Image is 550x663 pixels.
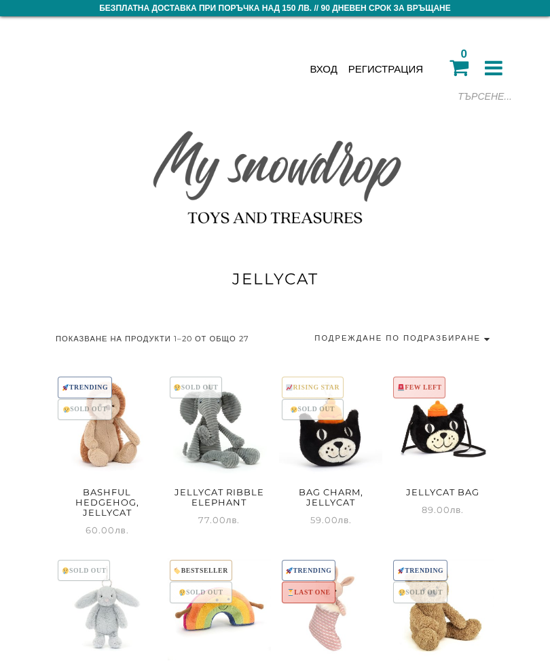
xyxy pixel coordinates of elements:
[279,375,382,527] a: 📈RISING STAR😢SOLD OUTBag Charm, Jellycat 59.00лв.
[450,504,464,515] span: лв.
[168,375,271,527] a: 😢SOLD OUTJellycat Ribble Elephant 77.00лв.
[3,269,547,288] h1: Jellycat
[226,514,240,525] span: лв.
[422,504,464,515] span: 89.00
[310,62,423,75] a: Вход Регистрация
[391,483,494,502] h2: Jellycat Bag
[338,514,352,525] span: лв.
[86,525,129,535] span: 60.00
[168,483,271,512] h2: Jellycat Ribble Elephant
[56,483,159,523] h2: Bashful Hedgehog, Jellycat
[310,514,352,525] span: 59.00
[56,375,159,537] a: 🚀TRENDING😢SOLD OUTBashful Hedgehog, Jellycat 60.00лв.
[314,329,494,347] select: Поръчка
[115,525,129,535] span: лв.
[461,49,467,60] div: 0
[146,107,404,235] img: My snowdrop
[279,483,382,512] h2: Bag Charm, Jellycat
[391,375,494,517] a: 🚨FEW LEFTJellycat Bag 89.00лв.
[198,514,240,525] span: 77.00
[56,329,249,348] p: Показване на продукти 1–20 от общо 27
